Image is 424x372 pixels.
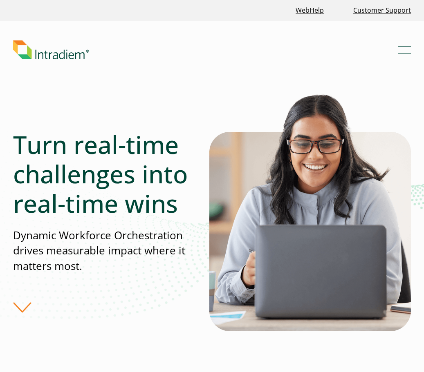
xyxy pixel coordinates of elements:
[292,2,327,19] a: Link opens in a new window
[13,40,398,59] a: Link to homepage of Intradiem
[209,92,411,331] img: Solutions for Contact Center Teams
[398,43,411,56] button: Mobile Navigation Button
[13,228,193,274] p: Dynamic Workforce Orchestration drives measurable impact where it matters most.
[13,40,89,59] img: Intradiem
[13,130,193,218] h1: Turn real-time challenges into real-time wins
[350,2,414,19] a: Customer Support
